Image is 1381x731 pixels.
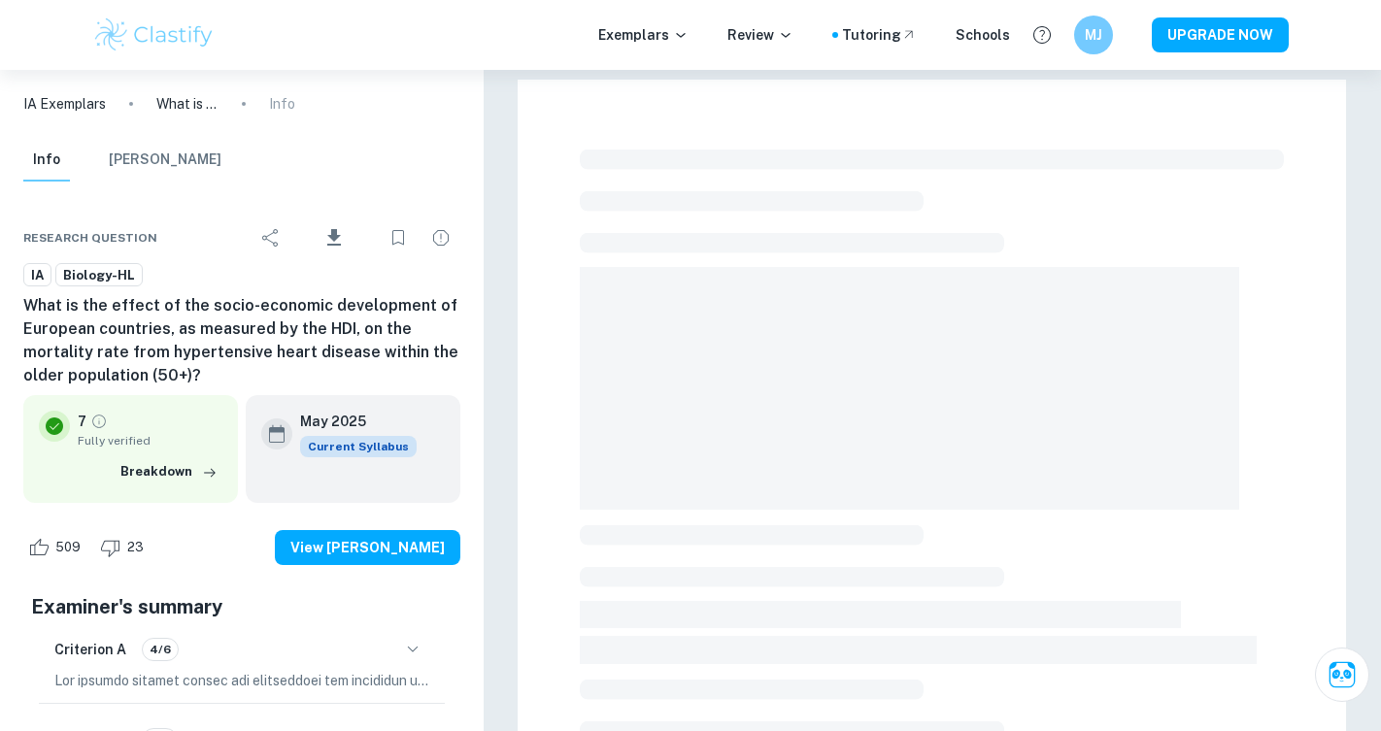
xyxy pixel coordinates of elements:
p: Exemplars [598,24,689,46]
span: Research question [23,229,157,247]
a: Tutoring [842,24,917,46]
button: Breakdown [116,457,222,486]
h6: Criterion A [54,639,126,660]
button: UPGRADE NOW [1152,17,1289,52]
div: Like [23,532,91,563]
p: Info [269,93,295,115]
a: Biology-HL [55,263,143,287]
div: Download [294,213,375,263]
button: Help and Feedback [1026,18,1059,51]
button: Info [23,139,70,182]
span: 509 [45,538,91,557]
a: Schools [956,24,1010,46]
p: 7 [78,411,86,432]
a: IA [23,263,51,287]
a: Grade fully verified [90,413,108,430]
button: MJ [1074,16,1113,54]
img: Clastify logo [92,16,216,54]
h5: Examiner's summary [31,592,453,621]
button: View [PERSON_NAME] [275,530,460,565]
a: IA Exemplars [23,93,106,115]
p: Review [727,24,793,46]
div: Dislike [95,532,154,563]
span: Biology-HL [56,266,142,285]
span: IA [24,266,51,285]
span: Fully verified [78,432,222,449]
span: 23 [117,538,154,557]
p: Lor ipsumdo sitamet consec adi elitseddoei tem incididun utlaboree do mag aliquaen adminimv, quis... [54,670,429,691]
div: Share [252,218,290,257]
span: 4/6 [143,641,178,658]
h6: May 2025 [300,411,401,432]
h6: What is the effect of the socio-economic development of European countries, as measured by the HD... [23,294,460,387]
button: Ask Clai [1315,648,1369,702]
div: Bookmark [379,218,418,257]
p: What is the effect of the socio-economic development of European countries, as measured by the HD... [156,93,219,115]
button: [PERSON_NAME] [109,139,221,182]
h6: MJ [1083,24,1105,46]
div: This exemplar is based on the current syllabus. Feel free to refer to it for inspiration/ideas wh... [300,436,417,457]
div: Report issue [421,218,460,257]
span: Current Syllabus [300,436,417,457]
